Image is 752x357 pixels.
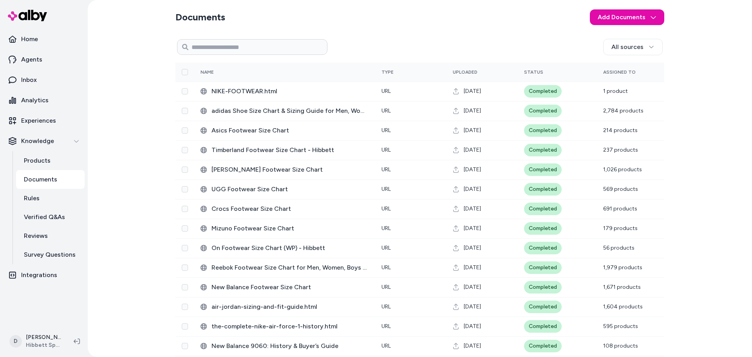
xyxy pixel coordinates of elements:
span: URL [381,166,391,173]
span: [PERSON_NAME] Footwear Size Chart [211,165,369,174]
button: Add Documents [590,9,664,25]
button: D[PERSON_NAME]Hibbett Sports [5,329,67,354]
a: Rules [16,189,85,208]
span: Reebok Footwear Size Chart for Men, Women, Boys and Girls - Hibbett [211,263,369,272]
span: air-jordan-sizing-and-fit-guide.html [211,302,369,312]
div: Timberland Footwear Size Chart - Hibbett [201,145,369,155]
p: Reviews [24,231,48,241]
a: Integrations [3,266,85,285]
span: URL [381,186,391,192]
div: Brooks Footwear Size Chart [201,165,369,174]
span: Timberland Footwear Size Chart - Hibbett [211,145,369,155]
p: Home [21,34,38,44]
div: the-complete-nike-air-force-1-history.html [201,322,369,331]
div: Completed [524,340,562,352]
span: Uploaded [453,69,477,75]
span: [DATE] [464,283,481,291]
p: Survey Questions [24,250,76,259]
span: adidas Shoe Size Chart & Sizing Guide for Men, Women, Boys and Girls - Hibbett [211,106,369,116]
span: [DATE] [464,87,481,95]
button: Select row [182,167,188,173]
p: Analytics [21,96,49,105]
button: Select row [182,304,188,310]
span: [DATE] [464,107,481,115]
button: Select row [182,343,188,349]
span: D [9,335,22,348]
span: URL [381,303,391,310]
a: Verified Q&As [16,208,85,227]
span: Status [524,69,543,75]
span: URL [381,88,391,94]
button: Knowledge [3,132,85,150]
div: Name [201,69,259,75]
span: 1,604 products [603,303,643,310]
span: URL [381,147,391,153]
span: [DATE] [464,225,481,232]
span: URL [381,225,391,232]
span: On Footwear Size Chart (WP) - Hibbett [211,243,369,253]
p: Integrations [21,270,57,280]
div: NIKE-FOOTWEAR.html [201,87,369,96]
span: 1,979 products [603,264,642,271]
div: Completed [524,144,562,156]
a: Home [3,30,85,49]
span: [DATE] [464,323,481,330]
span: New Balance Footwear Size Chart [211,283,369,292]
span: URL [381,127,391,134]
button: Select row [182,186,188,192]
button: Select row [182,265,188,271]
button: Select row [182,147,188,153]
h2: Documents [175,11,225,24]
a: Inbox [3,71,85,89]
div: Completed [524,281,562,294]
div: Completed [524,222,562,235]
span: UGG Footwear Size Chart [211,185,369,194]
span: [DATE] [464,244,481,252]
span: Type [381,69,394,75]
span: [DATE] [464,303,481,311]
div: On Footwear Size Chart (WP) - Hibbett [201,243,369,253]
div: Completed [524,320,562,333]
span: URL [381,264,391,271]
p: Rules [24,194,40,203]
a: Reviews [16,227,85,245]
div: Completed [524,261,562,274]
div: Completed [524,203,562,215]
a: Agents [3,50,85,69]
span: Hibbett Sports [26,341,61,349]
div: Crocs Footwear Size Chart [201,204,369,214]
span: [DATE] [464,146,481,154]
button: Select row [182,245,188,251]
button: All sources [603,39,663,55]
a: Documents [16,170,85,189]
div: New Balance 9060: History & Buyer’s Guide [201,341,369,351]
button: Select row [182,225,188,232]
span: 1 product [603,88,628,94]
div: Completed [524,242,562,254]
a: Products [16,151,85,170]
div: Completed [524,85,562,98]
span: [DATE] [464,205,481,213]
button: Select row [182,206,188,212]
span: Crocs Footwear Size Chart [211,204,369,214]
button: Select row [182,284,188,290]
p: Knowledge [21,136,54,146]
span: URL [381,284,391,290]
div: Completed [524,105,562,117]
div: Mizuno Footwear Size Chart [201,224,369,233]
span: 108 products [603,343,638,349]
span: URL [381,205,391,212]
div: Completed [524,183,562,196]
a: Survey Questions [16,245,85,264]
p: Documents [24,175,57,184]
div: Asics Footwear Size Chart [201,126,369,135]
span: Mizuno Footwear Size Chart [211,224,369,233]
span: 56 products [603,245,634,251]
div: Reebok Footwear Size Chart for Men, Women, Boys and Girls - Hibbett [201,263,369,272]
span: New Balance 9060: History & Buyer’s Guide [211,341,369,351]
p: Verified Q&As [24,212,65,222]
span: 179 products [603,225,638,232]
div: adidas Shoe Size Chart & Sizing Guide for Men, Women, Boys and Girls - Hibbett [201,106,369,116]
span: 237 products [603,147,638,153]
button: Select row [182,88,188,94]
